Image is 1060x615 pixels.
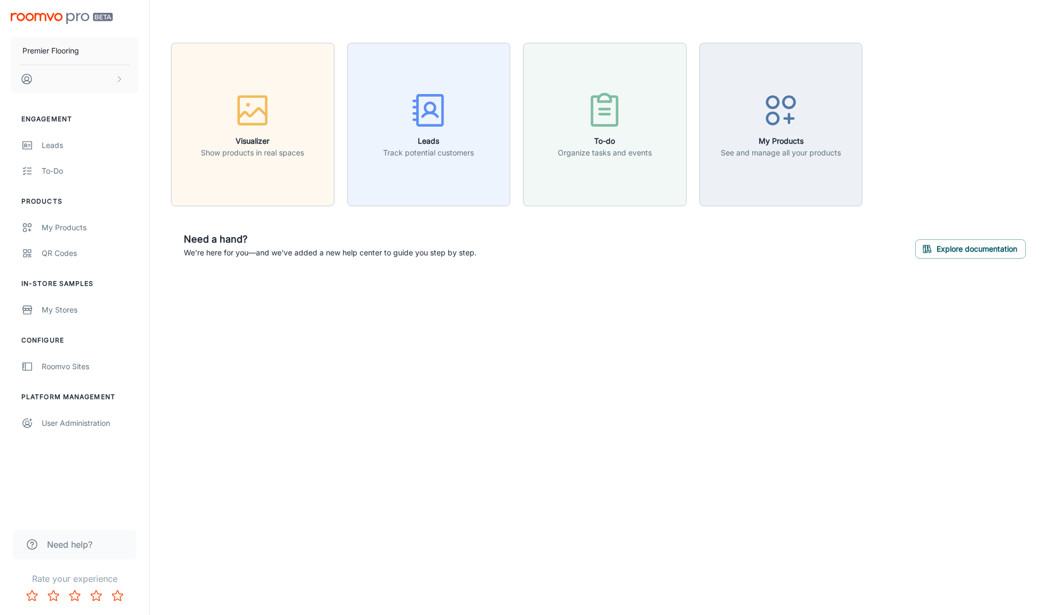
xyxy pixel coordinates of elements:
[699,118,863,129] a: My ProductsSee and manage all your products
[171,43,334,206] button: VisualizerShow products in real spaces
[523,43,687,206] button: To-doOrganize tasks and events
[42,165,138,177] div: To-do
[699,43,863,206] button: My ProductsSee and manage all your products
[558,147,652,159] p: Organize tasks and events
[184,247,477,259] p: We're here for you—and we've added a new help center to guide you step by step.
[42,222,138,233] div: My Products
[523,118,687,129] a: To-doOrganize tasks and events
[22,45,79,57] p: Premier Flooring
[42,304,138,316] div: My Stores
[347,43,511,206] button: LeadsTrack potential customers
[347,118,511,129] a: LeadsTrack potential customers
[721,147,841,159] p: See and manage all your products
[558,135,652,147] h6: To-do
[42,139,138,151] div: Leads
[383,147,474,159] p: Track potential customers
[201,147,304,159] p: Show products in real spaces
[11,13,113,24] img: Roomvo PRO Beta
[383,135,474,147] h6: Leads
[42,247,138,259] div: QR Codes
[915,239,1026,259] button: Explore documentation
[11,37,138,65] button: Premier Flooring
[184,232,477,247] h6: Need a hand?
[201,135,304,147] h6: Visualizer
[721,135,841,147] h6: My Products
[915,243,1026,253] a: Explore documentation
